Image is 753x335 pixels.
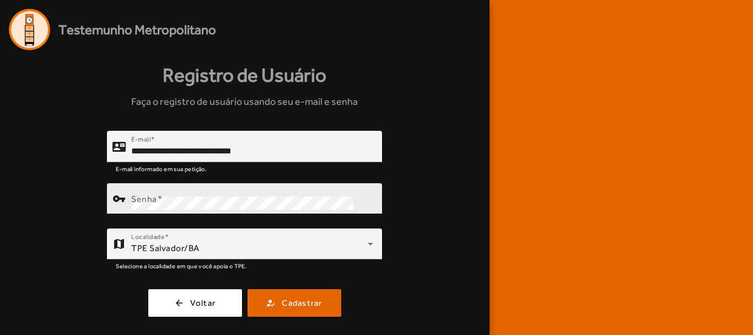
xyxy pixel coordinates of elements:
mat-icon: map [112,237,126,251]
mat-icon: vpn_key [112,192,126,205]
mat-label: E-mail [131,135,150,143]
button: Cadastrar [248,289,341,317]
span: Cadastrar [282,297,322,310]
mat-label: Senha [131,194,157,204]
mat-hint: Selecione a localidade em que você apoia o TPE. [116,259,247,272]
span: Voltar [190,297,216,310]
strong: Registro de Usuário [163,61,326,90]
mat-label: Localidade [131,233,165,241]
span: Testemunho Metropolitano [58,20,216,40]
button: Voltar [148,289,242,317]
img: Logo Agenda [9,9,50,50]
span: TPE Salvador/BA [131,243,200,253]
span: Faça o registro de usuário usando seu e-mail e senha [131,94,358,109]
mat-hint: E-mail informado em sua petição. [116,162,207,174]
mat-icon: visibility_off [356,185,383,212]
mat-icon: contact_mail [112,140,126,153]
